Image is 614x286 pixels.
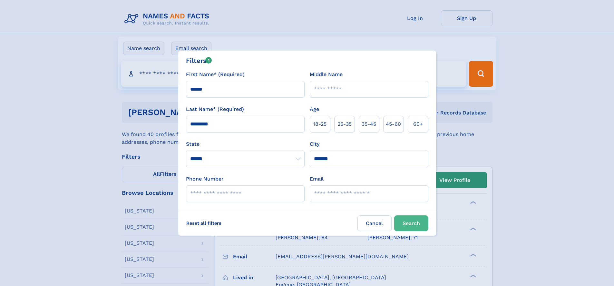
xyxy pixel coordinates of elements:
span: 60+ [413,120,423,128]
label: Phone Number [186,175,224,183]
span: 25‑35 [337,120,352,128]
label: Age [310,105,319,113]
label: Last Name* (Required) [186,105,244,113]
label: Email [310,175,324,183]
div: Filters [186,56,212,65]
label: Cancel [357,215,392,231]
span: 45‑60 [386,120,401,128]
span: 35‑45 [362,120,376,128]
label: Reset all filters [182,215,226,231]
label: State [186,140,305,148]
label: Middle Name [310,71,343,78]
button: Search [394,215,428,231]
label: First Name* (Required) [186,71,245,78]
span: 18‑25 [313,120,326,128]
label: City [310,140,319,148]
